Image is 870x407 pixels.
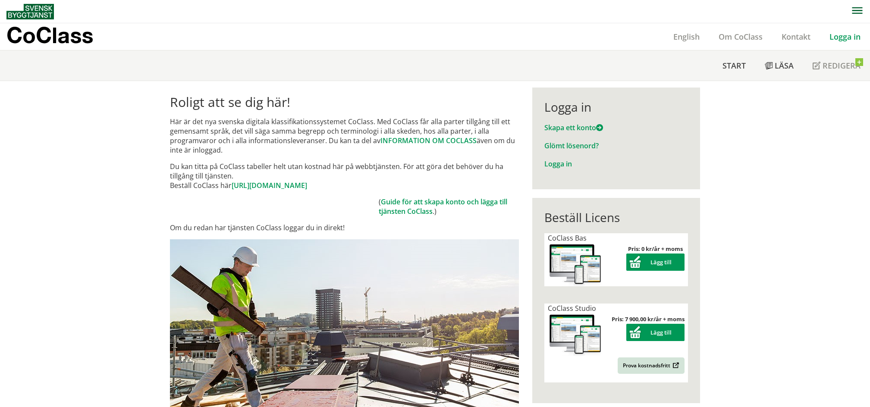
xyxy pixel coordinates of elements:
[671,362,679,369] img: Outbound.png
[232,181,307,190] a: [URL][DOMAIN_NAME]
[170,94,519,110] h1: Roligt att se dig här!
[544,159,572,169] a: Logga in
[170,117,519,155] p: Här är det nya svenska digitala klassifikationssystemet CoClass. Med CoClass får alla parter till...
[6,30,93,40] p: CoClass
[626,329,685,336] a: Lägg till
[626,254,685,271] button: Lägg till
[722,60,746,71] span: Start
[544,141,599,150] a: Glömt lösenord?
[548,304,596,313] span: CoClass Studio
[380,136,477,145] a: INFORMATION OM COCLASS
[548,233,587,243] span: CoClass Bas
[755,50,803,81] a: Läsa
[664,31,709,42] a: English
[548,313,603,357] img: coclass-license.jpg
[626,324,685,341] button: Lägg till
[6,4,54,19] img: Svensk Byggtjänst
[618,357,685,374] a: Prova kostnadsfritt
[379,197,507,216] a: Guide för att skapa konto och lägga till tjänsten CoClass
[544,123,603,132] a: Skapa ett konto
[170,223,519,232] p: Om du redan har tjänsten CoClass loggar du in direkt!
[820,31,870,42] a: Logga in
[544,100,688,114] div: Logga in
[6,23,112,50] a: CoClass
[612,315,685,323] strong: Pris: 7 900,00 kr/år + moms
[170,162,519,190] p: Du kan titta på CoClass tabeller helt utan kostnad här på webbtjänsten. För att göra det behöver ...
[544,210,688,225] div: Beställ Licens
[772,31,820,42] a: Kontakt
[626,258,685,266] a: Lägg till
[775,60,794,71] span: Läsa
[628,245,683,253] strong: Pris: 0 kr/år + moms
[709,31,772,42] a: Om CoClass
[713,50,755,81] a: Start
[548,243,603,286] img: coclass-license.jpg
[379,197,519,216] td: ( .)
